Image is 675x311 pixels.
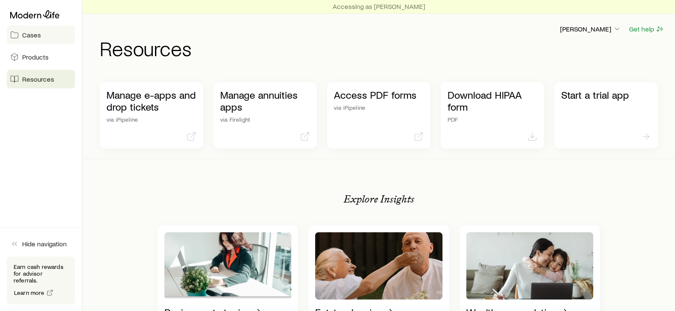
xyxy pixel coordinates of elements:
[22,75,54,83] span: Resources
[466,232,594,300] img: Wealth accumulation
[22,31,41,39] span: Cases
[560,24,622,34] button: [PERSON_NAME]
[7,257,75,304] div: Earn cash rewards for advisor referrals.Learn more
[14,290,45,296] span: Learn more
[7,70,75,88] a: Resources
[560,25,621,33] p: [PERSON_NAME]
[14,263,68,284] p: Earn cash rewards for advisor referrals.
[164,232,292,300] img: Business strategies
[629,24,665,34] button: Get help
[22,53,49,61] span: Products
[7,26,75,44] a: Cases
[561,89,651,101] p: Start a trial app
[334,104,424,111] p: via iPipeline
[220,89,310,113] p: Manage annuities apps
[334,89,424,101] p: Access PDF forms
[106,89,196,113] p: Manage e-apps and drop tickets
[441,82,544,148] a: Download HIPAA formPDF
[315,232,442,300] img: Estate planning
[106,116,196,123] p: via iPipeline
[333,2,425,11] p: Accessing as [PERSON_NAME]
[220,116,310,123] p: via Firelight
[22,240,67,248] span: Hide navigation
[344,193,414,205] p: Explore Insights
[100,38,665,58] h1: Resources
[448,89,537,113] p: Download HIPAA form
[448,116,537,123] p: PDF
[7,234,75,253] button: Hide navigation
[7,48,75,66] a: Products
